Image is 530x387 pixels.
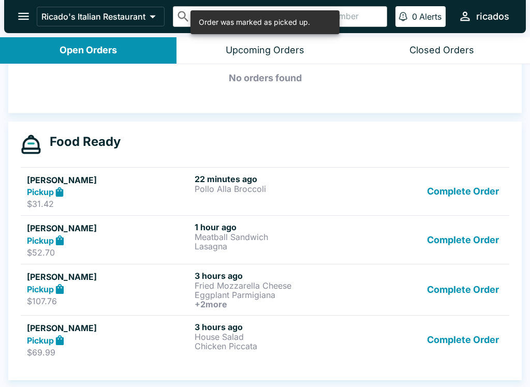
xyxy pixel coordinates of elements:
p: Chicken Piccata [195,341,358,351]
div: Upcoming Orders [226,44,304,56]
h6: 3 hours ago [195,271,358,281]
p: $107.76 [27,296,190,306]
a: [PERSON_NAME]Pickup$107.763 hours agoFried Mozzarella CheeseEggplant Parmigiana+2moreComplete Order [21,264,509,315]
h5: [PERSON_NAME] [27,271,190,283]
strong: Pickup [27,235,54,246]
p: Alerts [419,11,441,22]
p: Ricado's Italian Restaurant [41,11,145,22]
h5: [PERSON_NAME] [27,222,190,234]
button: Complete Order [423,322,503,358]
div: Open Orders [60,44,117,56]
div: ricados [476,10,509,23]
p: $52.70 [27,247,190,258]
button: Complete Order [423,222,503,258]
h6: 1 hour ago [195,222,358,232]
strong: Pickup [27,187,54,197]
div: Order was marked as picked up. [199,13,310,31]
a: [PERSON_NAME]Pickup$52.701 hour agoMeatball SandwichLasagnaComplete Order [21,215,509,264]
p: Pollo Alla Broccoli [195,184,358,193]
h6: 22 minutes ago [195,174,358,184]
button: ricados [454,5,513,27]
a: [PERSON_NAME]Pickup$31.4222 minutes agoPollo Alla BroccoliComplete Order [21,167,509,216]
h5: [PERSON_NAME] [27,174,190,186]
p: $69.99 [27,347,190,358]
p: Eggplant Parmigiana [195,290,358,300]
h6: 3 hours ago [195,322,358,332]
div: Closed Orders [409,44,474,56]
h4: Food Ready [41,134,121,150]
p: Lasagna [195,242,358,251]
button: Complete Order [423,174,503,210]
h6: + 2 more [195,300,358,309]
button: open drawer [10,3,37,29]
strong: Pickup [27,335,54,346]
h5: No orders found [21,59,509,97]
p: 0 [412,11,417,22]
button: Ricado's Italian Restaurant [37,7,165,26]
a: [PERSON_NAME]Pickup$69.993 hours agoHouse SaladChicken PiccataComplete Order [21,315,509,364]
p: Meatball Sandwich [195,232,358,242]
h5: [PERSON_NAME] [27,322,190,334]
p: House Salad [195,332,358,341]
p: Fried Mozzarella Cheese [195,281,358,290]
strong: Pickup [27,284,54,294]
p: $31.42 [27,199,190,209]
button: Complete Order [423,271,503,309]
